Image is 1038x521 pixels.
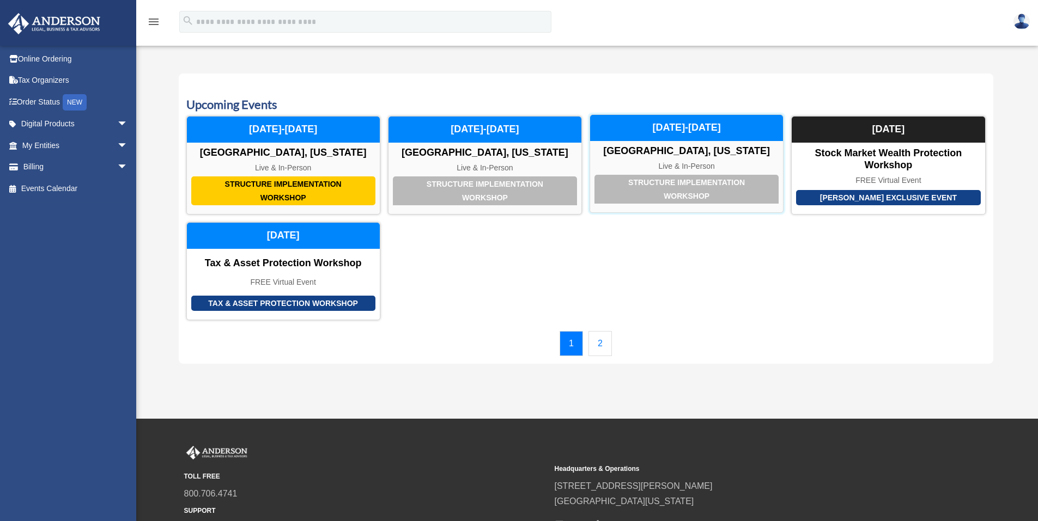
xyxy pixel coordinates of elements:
[186,222,380,320] a: Tax & Asset Protection Workshop Tax & Asset Protection Workshop FREE Virtual Event [DATE]
[796,190,980,206] div: [PERSON_NAME] Exclusive Event
[191,176,375,205] div: Structure Implementation Workshop
[147,19,160,28] a: menu
[389,117,581,143] div: [DATE]-[DATE]
[588,331,612,356] a: 2
[8,48,144,70] a: Online Ordering
[117,156,139,179] span: arrow_drop_down
[184,505,547,517] small: SUPPORT
[555,481,713,491] a: [STREET_ADDRESS][PERSON_NAME]
[5,13,104,34] img: Anderson Advisors Platinum Portal
[590,162,783,171] div: Live & In-Person
[1013,14,1030,29] img: User Pic
[8,70,144,91] a: Tax Organizers
[555,497,694,506] a: [GEOGRAPHIC_DATA][US_STATE]
[8,113,144,135] a: Digital Productsarrow_drop_down
[594,175,779,204] div: Structure Implementation Workshop
[590,115,783,141] div: [DATE]-[DATE]
[187,147,380,159] div: [GEOGRAPHIC_DATA], [US_STATE]
[186,116,380,214] a: Structure Implementation Workshop [GEOGRAPHIC_DATA], [US_STATE] Live & In-Person [DATE]-[DATE]
[8,156,144,178] a: Billingarrow_drop_down
[388,116,582,214] a: Structure Implementation Workshop [GEOGRAPHIC_DATA], [US_STATE] Live & In-Person [DATE]-[DATE]
[389,163,581,173] div: Live & In-Person
[184,446,250,460] img: Anderson Advisors Platinum Portal
[590,145,783,157] div: [GEOGRAPHIC_DATA], [US_STATE]
[792,176,985,185] div: FREE Virtual Event
[182,15,194,27] i: search
[8,91,144,113] a: Order StatusNEW
[187,117,380,143] div: [DATE]-[DATE]
[555,463,918,475] small: Headquarters & Operations
[393,176,577,205] div: Structure Implementation Workshop
[187,223,380,249] div: [DATE]
[187,258,380,269] div: Tax & Asset Protection Workshop
[117,113,139,136] span: arrow_drop_down
[792,148,985,171] div: Stock Market Wealth Protection Workshop
[184,471,547,482] small: TOLL FREE
[191,296,375,311] div: Tax & Asset Protection Workshop
[187,163,380,173] div: Live & In-Person
[8,134,144,156] a: My Entitiesarrow_drop_down
[590,116,784,214] a: Structure Implementation Workshop [GEOGRAPHIC_DATA], [US_STATE] Live & In-Person [DATE]-[DATE]
[389,147,581,159] div: [GEOGRAPHIC_DATA], [US_STATE]
[147,15,160,28] i: menu
[117,134,139,157] span: arrow_drop_down
[187,278,380,287] div: FREE Virtual Event
[8,177,139,199] a: Events Calendar
[792,117,985,143] div: [DATE]
[184,489,238,498] a: 800.706.4741
[63,94,87,111] div: NEW
[791,116,985,214] a: [PERSON_NAME] Exclusive Event Stock Market Wealth Protection Workshop FREE Virtual Event [DATE]
[560,331,583,356] a: 1
[186,96,986,113] h3: Upcoming Events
